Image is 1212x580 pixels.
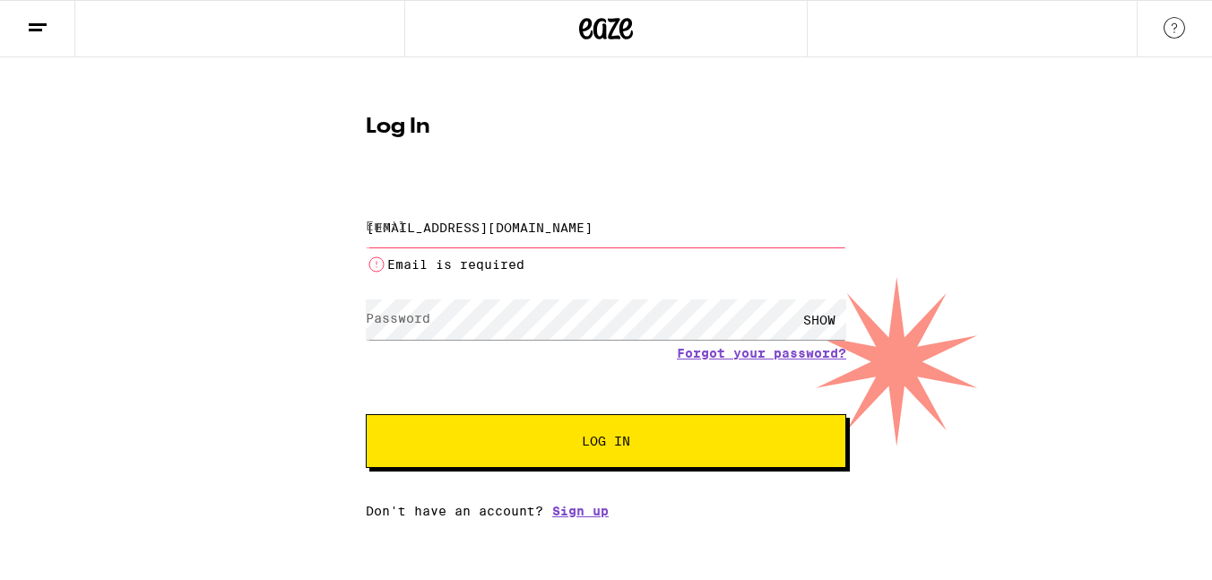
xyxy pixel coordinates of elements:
[366,254,846,275] li: Email is required
[366,207,846,247] input: Email
[552,504,609,518] a: Sign up
[366,117,846,138] h1: Log In
[366,219,406,233] label: Email
[11,13,129,27] span: Hi. Need any help?
[582,435,630,447] span: Log In
[792,299,846,340] div: SHOW
[677,346,846,360] a: Forgot your password?
[366,504,846,518] div: Don't have an account?
[366,414,846,468] button: Log In
[366,311,430,325] label: Password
